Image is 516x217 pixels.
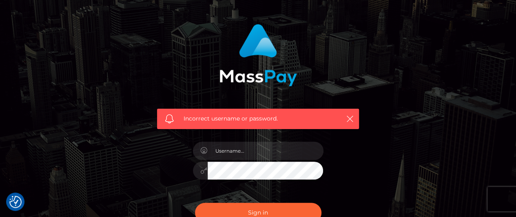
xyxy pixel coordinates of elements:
[184,114,332,123] span: Incorrect username or password.
[9,196,22,208] img: Revisit consent button
[208,142,323,160] input: Username...
[9,196,22,208] button: Consent Preferences
[219,24,297,86] img: MassPay Login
